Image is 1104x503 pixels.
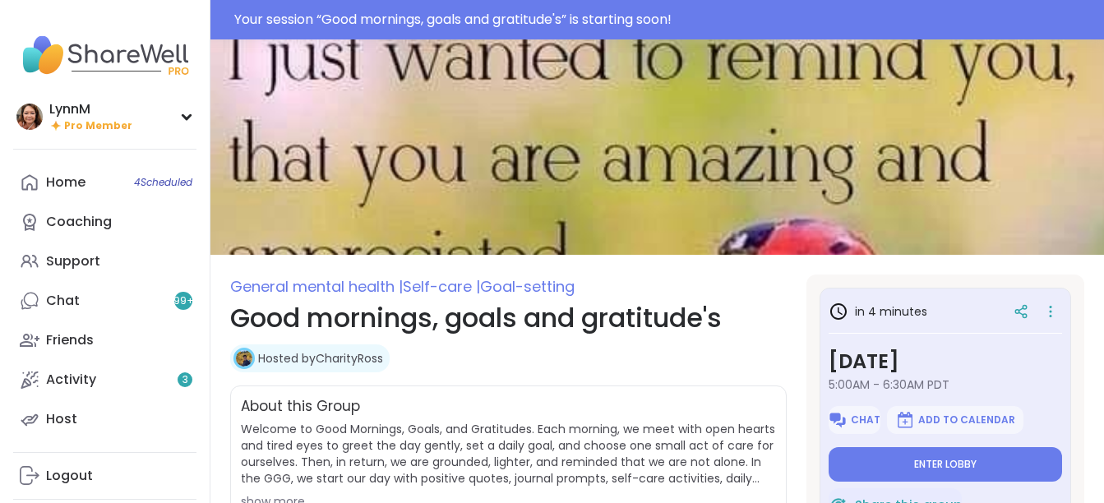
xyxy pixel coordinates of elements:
[918,413,1015,427] span: Add to Calendar
[16,104,43,130] img: LynnM
[13,399,196,439] a: Host
[236,350,252,367] img: CharityRoss
[46,371,96,389] div: Activity
[182,373,188,387] span: 3
[13,163,196,202] a: Home4Scheduled
[173,294,194,308] span: 99 +
[13,281,196,321] a: Chat99+
[241,421,776,487] span: Welcome to Good Mornings, Goals, and Gratitudes. Each morning, we meet with open hearts and tired...
[46,410,77,428] div: Host
[134,176,192,189] span: 4 Scheduled
[403,276,480,297] span: Self-care |
[829,406,880,434] button: Chat
[13,242,196,281] a: Support
[13,321,196,360] a: Friends
[230,298,787,338] h1: Good mornings, goals and gratitude's
[829,376,1062,393] span: 5:00AM - 6:30AM PDT
[46,467,93,485] div: Logout
[241,396,360,418] h2: About this Group
[851,413,880,427] span: Chat
[230,276,403,297] span: General mental health |
[234,10,1094,30] div: Your session “ Good mornings, goals and gratitude's ” is starting soon!
[895,410,915,430] img: ShareWell Logomark
[46,331,94,349] div: Friends
[829,302,927,321] h3: in 4 minutes
[64,119,132,133] span: Pro Member
[46,213,112,231] div: Coaching
[49,100,132,118] div: LynnM
[829,447,1062,482] button: Enter lobby
[13,456,196,496] a: Logout
[46,292,80,310] div: Chat
[13,26,196,84] img: ShareWell Nav Logo
[13,360,196,399] a: Activity3
[46,252,100,270] div: Support
[887,406,1023,434] button: Add to Calendar
[46,173,85,192] div: Home
[13,202,196,242] a: Coaching
[480,276,575,297] span: Goal-setting
[829,347,1062,376] h3: [DATE]
[914,458,977,471] span: Enter lobby
[210,39,1104,255] img: Good mornings, goals and gratitude's cover image
[258,350,383,367] a: Hosted byCharityRoss
[828,410,848,430] img: ShareWell Logomark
